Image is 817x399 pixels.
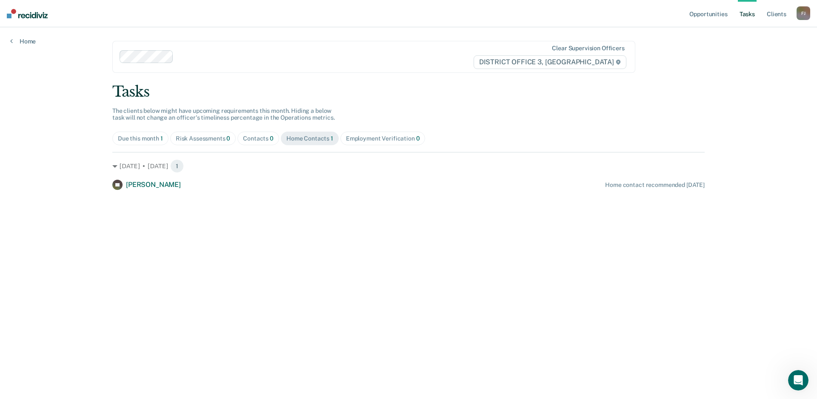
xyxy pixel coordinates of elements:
div: Risk Assessments [176,135,231,142]
span: 1 [331,135,333,142]
div: Home Contacts [286,135,333,142]
img: Recidiviz [7,9,48,18]
div: Employment Verification [346,135,420,142]
span: 0 [416,135,420,142]
div: Contacts [243,135,274,142]
div: [DATE] • [DATE] 1 [112,159,705,173]
span: 0 [270,135,274,142]
span: 0 [226,135,230,142]
iframe: Intercom live chat [788,370,808,390]
span: DISTRICT OFFICE 3, [GEOGRAPHIC_DATA] [474,55,626,69]
span: The clients below might have upcoming requirements this month. Hiding a below task will not chang... [112,107,335,121]
div: Home contact recommended [DATE] [605,181,705,189]
button: FJ [797,6,810,20]
a: Home [10,37,36,45]
div: Due this month [118,135,163,142]
span: 1 [170,159,184,173]
div: Tasks [112,83,705,100]
span: 1 [160,135,163,142]
span: [PERSON_NAME] [126,181,181,189]
div: F J [797,6,810,20]
div: Clear supervision officers [552,45,624,52]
